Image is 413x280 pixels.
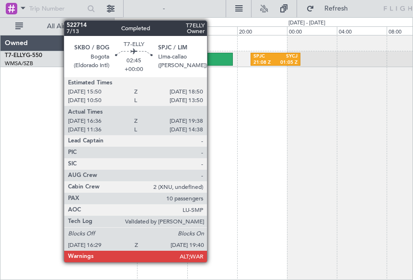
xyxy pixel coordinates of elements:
button: All Aircraft [11,19,104,34]
a: WMSA/SZB [5,60,33,67]
div: 20:00 [237,26,287,35]
span: All Aircraft [25,23,101,30]
span: T7-ELLY [5,53,26,58]
div: 01:05 Z [275,59,298,66]
div: 21:08 Z [253,59,275,66]
input: Trip Number [29,1,84,16]
div: 04:00 [337,26,387,35]
div: 00:00 [287,26,337,35]
div: 16:00 [187,26,237,35]
div: SYCJ [275,53,298,60]
button: Refresh [302,1,359,16]
span: Refresh [316,5,356,12]
div: 12:00 [137,26,187,35]
div: SPJC [253,53,275,60]
div: [DATE] - [DATE] [288,19,325,27]
div: [DATE] - [DATE] [116,19,153,27]
a: T7-ELLYG-550 [5,53,42,58]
